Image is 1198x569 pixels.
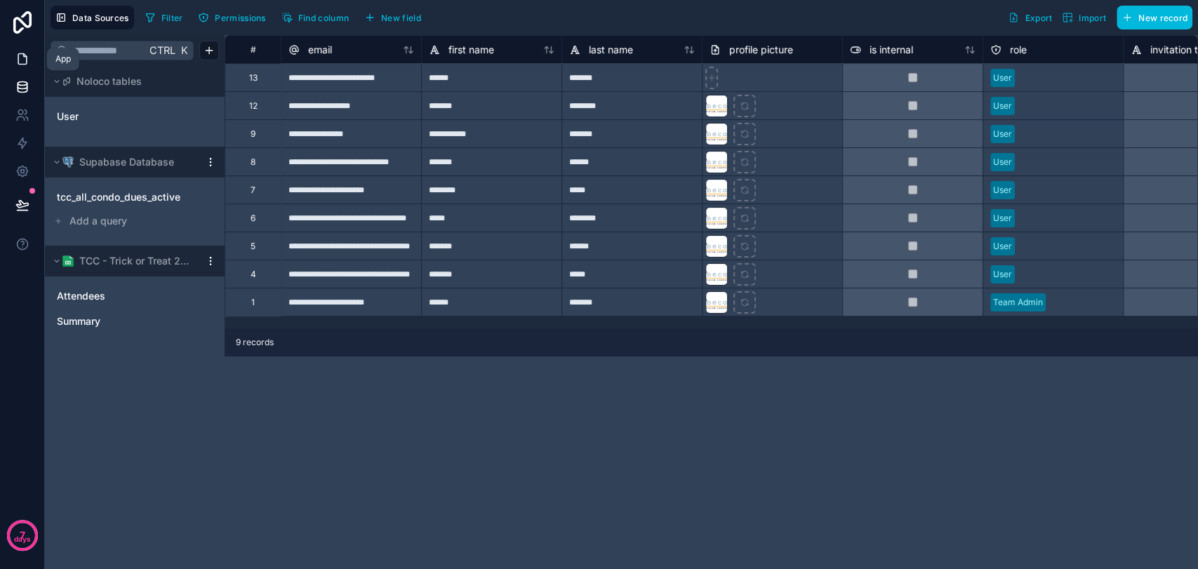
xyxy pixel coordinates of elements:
[993,184,1012,196] div: User
[993,268,1012,281] div: User
[69,214,127,228] span: Add a query
[76,74,142,88] span: Noloco tables
[51,72,211,91] button: Noloco tables
[193,7,270,28] button: Permissions
[993,128,1012,140] div: User
[308,43,332,57] span: email
[1079,13,1106,23] span: Import
[148,41,177,59] span: Ctrl
[251,156,255,168] div: 8
[251,297,255,308] div: 1
[57,289,185,303] a: Attendees
[51,211,219,231] button: Add a query
[57,109,79,123] span: User
[277,7,354,28] button: Find column
[179,46,189,55] span: K
[729,43,793,57] span: profile picture
[57,314,185,328] a: Summary
[1117,6,1192,29] button: New record
[62,156,74,168] img: Postgres logo
[51,251,199,271] button: Google Sheets logoTCC - Trick or Treat 2025
[57,190,180,204] span: tcc_all_condo_dues_active
[993,296,1043,309] div: Team Admin
[215,13,265,23] span: Permissions
[993,72,1012,84] div: User
[251,185,255,196] div: 7
[51,6,134,29] button: Data Sources
[51,285,219,307] div: Attendees
[55,53,71,65] div: App
[1138,13,1187,23] span: New record
[72,13,129,23] span: Data Sources
[1003,6,1057,29] button: Export
[79,155,174,169] span: Supabase Database
[62,255,74,267] img: Google Sheets logo
[57,289,105,303] span: Attendees
[993,100,1012,112] div: User
[381,13,421,23] span: New field
[589,43,633,57] span: last name
[993,212,1012,225] div: User
[236,44,270,55] div: #
[1057,6,1111,29] button: Import
[251,269,256,280] div: 4
[993,240,1012,253] div: User
[1025,13,1052,23] span: Export
[161,13,183,23] span: Filter
[57,109,171,123] a: User
[51,186,219,208] div: tcc_all_condo_dues_active
[79,254,193,268] span: TCC - Trick or Treat 2025
[51,105,219,128] div: User
[359,7,426,28] button: New field
[57,190,185,204] a: tcc_all_condo_dues_active
[448,43,494,57] span: first name
[14,534,31,545] p: days
[298,13,349,23] span: Find column
[1111,6,1192,29] a: New record
[251,128,255,140] div: 9
[20,528,25,542] p: 7
[249,72,258,83] div: 13
[51,310,219,333] div: Summary
[1010,43,1027,57] span: role
[57,314,100,328] span: Summary
[870,43,913,57] span: is internal
[251,213,255,224] div: 6
[993,156,1012,168] div: User
[140,7,188,28] button: Filter
[236,337,274,348] span: 9 records
[51,152,199,172] button: Postgres logoSupabase Database
[193,7,276,28] a: Permissions
[249,100,258,112] div: 12
[251,241,255,252] div: 5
